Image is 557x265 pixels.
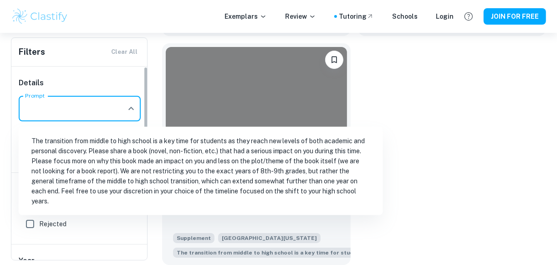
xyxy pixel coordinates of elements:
[173,247,388,258] span: The transition from middle to high school is a key time for students as they reach new levels of ...
[39,219,66,229] span: Rejected
[339,11,374,21] a: Tutoring
[218,233,321,243] span: [GEOGRAPHIC_DATA][US_STATE]
[392,11,418,21] a: Schools
[19,46,45,58] h6: Filters
[19,78,141,88] h6: Details
[22,130,379,212] li: The transition from middle to high school is a key time for students as they reach new levels of ...
[25,92,45,99] label: Prompt
[285,11,316,21] p: Review
[125,102,138,115] button: Close
[325,51,343,69] button: Please log in to bookmark exemplars
[436,11,454,21] a: Login
[177,249,385,257] span: The transition from middle to high school is a key time for students as the
[173,233,215,243] span: Supplement
[225,11,267,21] p: Exemplars
[461,9,476,24] button: Help and Feedback
[162,43,351,265] a: Please log in to bookmark exemplarsA Brave New World: A Lesson in Social Justice, Perspective, an...
[484,8,546,25] button: JOIN FOR FREE
[11,7,69,26] img: Clastify logo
